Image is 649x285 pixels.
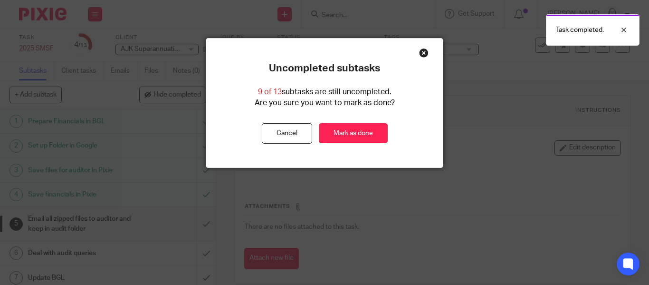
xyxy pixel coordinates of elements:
[269,62,380,75] p: Uncompleted subtasks
[258,87,391,98] p: subtasks are still uncompleted.
[258,88,282,96] span: 9 of 13
[262,123,312,144] button: Cancel
[255,98,395,108] p: Are you sure you want to mark as done?
[319,123,388,144] a: Mark as done
[556,25,604,35] p: Task completed.
[419,48,429,58] div: Close this dialog window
